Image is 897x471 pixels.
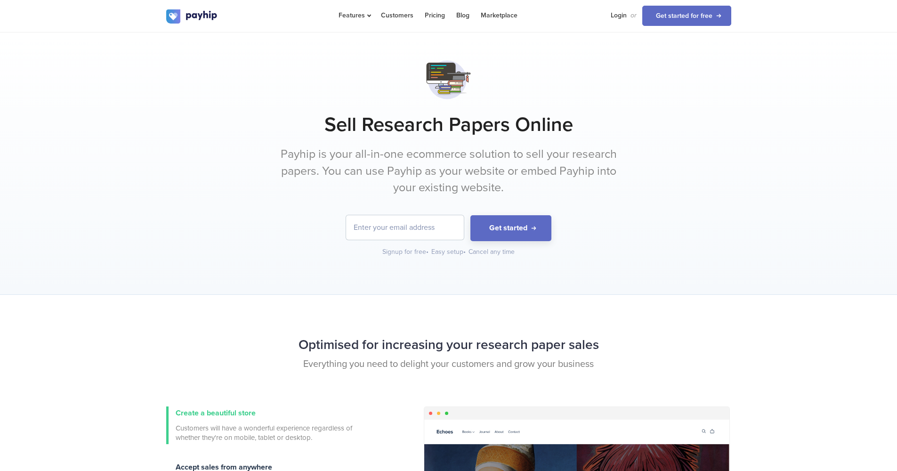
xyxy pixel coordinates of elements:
[470,215,551,241] button: Get started
[166,333,731,357] h2: Optimised for increasing your research paper sales
[166,9,218,24] img: logo.svg
[346,215,464,240] input: Enter your email address
[382,247,429,257] div: Signup for free
[176,408,256,418] span: Create a beautiful store
[642,6,731,26] a: Get started for free
[425,56,472,104] img: svg+xml;utf8,%3Csvg%20xmlns%3D%22http%3A%2F%2Fwww.w3.org%2F2000%2Fsvg%22%20viewBox%3D%220%200%201...
[426,248,428,256] span: •
[272,146,625,196] p: Payhip is your all-in-one ecommerce solution to sell your research papers. You can use Payhip as ...
[166,113,731,137] h1: Sell Research Papers Online
[431,247,467,257] div: Easy setup
[176,423,355,442] span: Customers will have a wonderful experience regardless of whether they're on mobile, tablet or des...
[166,406,355,444] a: Create a beautiful store Customers will have a wonderful experience regardless of whether they're...
[463,248,466,256] span: •
[166,357,731,371] p: Everything you need to delight your customers and grow your business
[339,11,370,19] span: Features
[469,247,515,257] div: Cancel any time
